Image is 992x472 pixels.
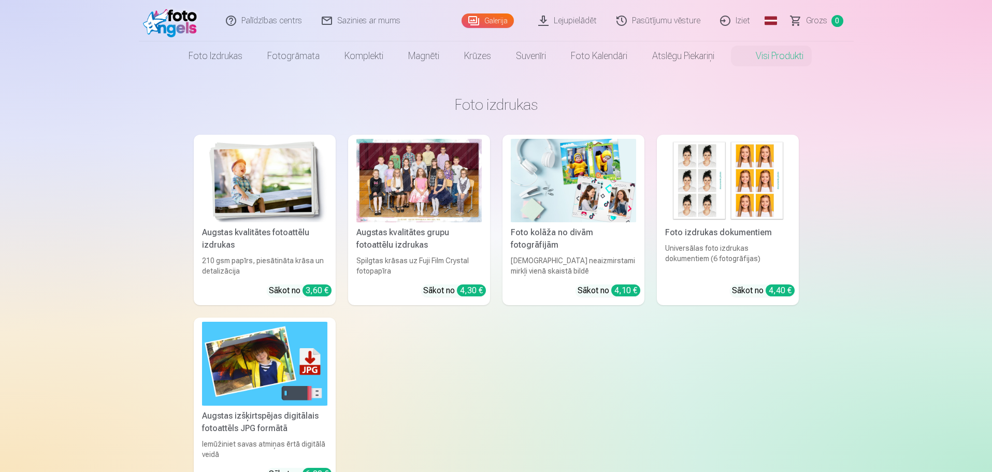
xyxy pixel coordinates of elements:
div: Spilgtas krāsas uz Fuji Film Crystal fotopapīra [352,255,486,276]
div: 210 gsm papīrs, piesātināta krāsa un detalizācija [198,255,332,276]
div: Sākot no [423,284,486,297]
a: Foto izdrukas dokumentiemFoto izdrukas dokumentiemUniversālas foto izdrukas dokumentiem (6 fotogr... [657,135,799,305]
a: Visi produkti [727,41,816,70]
span: 0 [831,15,843,27]
div: 4,30 € [457,284,486,296]
div: Augstas kvalitātes grupu fotoattēlu izdrukas [352,226,486,251]
a: Komplekti [332,41,396,70]
a: Suvenīri [504,41,558,70]
a: Foto izdrukas [176,41,255,70]
img: Augstas izšķirtspējas digitālais fotoattēls JPG formātā [202,322,327,405]
a: Foto kolāža no divām fotogrāfijāmFoto kolāža no divām fotogrāfijām[DEMOGRAPHIC_DATA] neaizmirstam... [502,135,644,305]
div: 4,10 € [611,284,640,296]
div: Iemūžiniet savas atmiņas ērtā digitālā veidā [198,439,332,460]
div: Sākot no [732,284,795,297]
div: Sākot no [269,284,332,297]
img: /fa1 [143,4,203,37]
a: Augstas kvalitātes fotoattēlu izdrukasAugstas kvalitātes fotoattēlu izdrukas210 gsm papīrs, piesā... [194,135,336,305]
div: 4,40 € [766,284,795,296]
a: Augstas kvalitātes grupu fotoattēlu izdrukasSpilgtas krāsas uz Fuji Film Crystal fotopapīraSākot ... [348,135,490,305]
div: Sākot no [578,284,640,297]
a: Foto kalendāri [558,41,640,70]
div: Augstas izšķirtspējas digitālais fotoattēls JPG formātā [198,410,332,435]
a: Magnēti [396,41,452,70]
a: Krūzes [452,41,504,70]
a: Fotogrāmata [255,41,332,70]
div: Foto kolāža no divām fotogrāfijām [507,226,640,251]
img: Foto kolāža no divām fotogrāfijām [511,139,636,222]
div: [DEMOGRAPHIC_DATA] neaizmirstami mirkļi vienā skaistā bildē [507,255,640,276]
div: Foto izdrukas dokumentiem [661,226,795,239]
span: Grozs [806,15,827,27]
a: Galerija [462,13,514,28]
img: Foto izdrukas dokumentiem [665,139,790,222]
a: Atslēgu piekariņi [640,41,727,70]
h3: Foto izdrukas [202,95,790,114]
div: Universālas foto izdrukas dokumentiem (6 fotogrāfijas) [661,243,795,276]
img: Augstas kvalitātes fotoattēlu izdrukas [202,139,327,222]
div: 3,60 € [303,284,332,296]
div: Augstas kvalitātes fotoattēlu izdrukas [198,226,332,251]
